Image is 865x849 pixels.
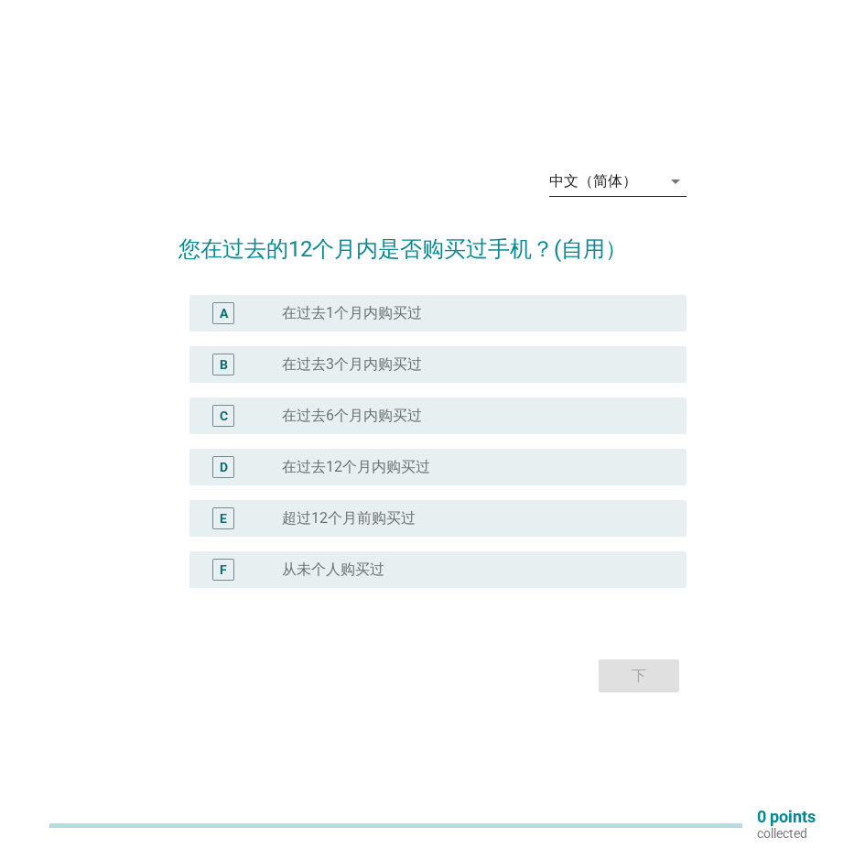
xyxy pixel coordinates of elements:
[282,407,422,425] label: 在过去6个月内购买过
[282,561,384,579] label: 从未个人购买过
[665,170,687,192] i: arrow_drop_down
[178,214,687,266] h2: 您在过去的12个月内是否购买过手机？(自用）
[757,825,816,842] p: collected
[282,304,422,322] label: 在过去1个月内购买过
[220,560,227,579] div: F
[282,509,416,528] label: 超过12个月前购买过
[757,809,816,825] p: 0 points
[220,457,228,476] div: D
[220,508,227,528] div: E
[220,303,228,322] div: A
[220,354,228,374] div: B
[549,173,637,190] div: 中文（简体）
[220,406,228,425] div: C
[282,355,422,374] label: 在过去3个月内购买过
[282,458,430,476] label: 在过去12个月内购买过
